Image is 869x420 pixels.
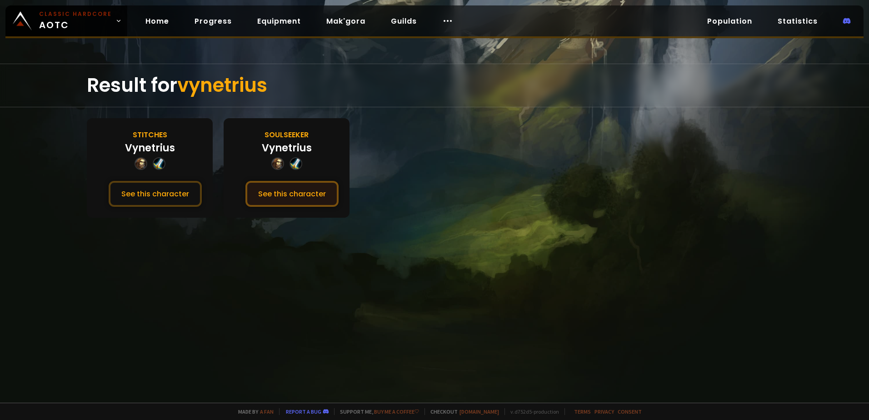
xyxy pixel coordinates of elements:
div: Result for [87,64,782,107]
button: See this character [245,181,339,207]
div: Stitches [133,129,167,140]
span: Made by [233,408,274,415]
button: See this character [109,181,202,207]
a: Equipment [250,12,308,30]
div: Vynetrius [262,140,312,155]
a: Statistics [770,12,825,30]
span: v. d752d5 - production [504,408,559,415]
a: Mak'gora [319,12,373,30]
a: Consent [618,408,642,415]
div: Vynetrius [125,140,175,155]
a: Terms [574,408,591,415]
small: Classic Hardcore [39,10,112,18]
a: Classic HardcoreAOTC [5,5,127,36]
a: Report a bug [286,408,321,415]
span: Support me, [334,408,419,415]
a: Progress [187,12,239,30]
a: a fan [260,408,274,415]
a: Guilds [384,12,424,30]
a: Population [700,12,759,30]
a: Buy me a coffee [374,408,419,415]
a: Privacy [594,408,614,415]
span: Checkout [425,408,499,415]
span: AOTC [39,10,112,32]
span: vynetrius [177,72,267,99]
a: [DOMAIN_NAME] [459,408,499,415]
a: Home [138,12,176,30]
div: Soulseeker [265,129,309,140]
